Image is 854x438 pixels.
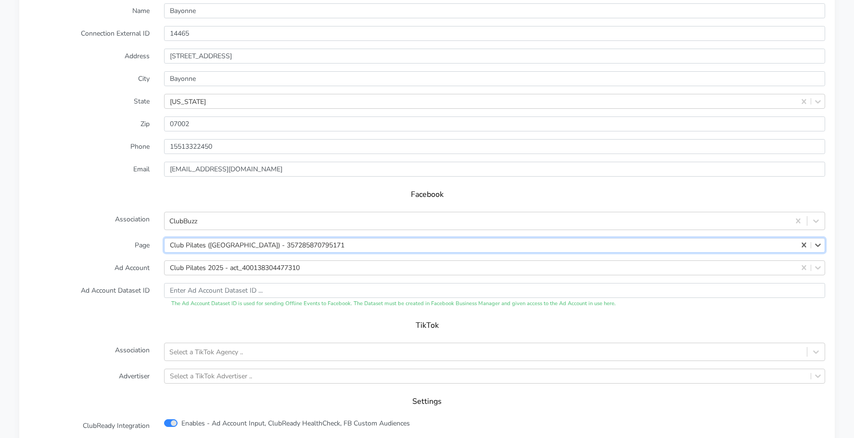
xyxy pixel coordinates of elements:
[164,283,825,298] input: Enter Ad Account Dataset ID ...
[22,26,157,41] label: Connection External ID
[170,263,300,273] div: Club Pilates 2025 - act_400138304477310
[22,369,157,384] label: Advertiser
[164,139,825,154] input: Enter phone ...
[22,116,157,131] label: Zip
[22,283,157,308] label: Ad Account Dataset ID
[22,94,157,109] label: State
[164,300,825,308] div: The Ad Account Dataset ID is used for sending Offline Events to Facebook. The Dataset must be cre...
[22,418,157,433] label: ClubReady Integration
[22,260,157,275] label: Ad Account
[22,3,157,18] label: Name
[181,418,410,428] label: Enables - Ad Account Input, ClubReady HealthCheck, FB Custom Audiences
[22,343,157,361] label: Association
[22,162,157,177] label: Email
[22,212,157,230] label: Association
[22,49,157,64] label: Address
[170,240,344,250] div: Club Pilates ([GEOGRAPHIC_DATA]) - 357285870795171
[169,216,197,226] div: ClubBuzz
[22,238,157,253] label: Page
[170,371,252,381] div: Select a TikTok Advertiser ..
[164,71,825,86] input: Enter the City ..
[164,3,825,18] input: Enter Name ...
[169,347,243,357] div: Select a TikTok Agency ..
[164,26,825,41] input: Enter the external ID ..
[164,49,825,64] input: Enter Address ..
[170,96,206,106] div: [US_STATE]
[38,190,816,199] h5: Facebook
[164,116,825,131] input: Enter Zip ..
[22,71,157,86] label: City
[38,321,816,330] h5: TikTok
[22,139,157,154] label: Phone
[164,162,825,177] input: Enter Email ...
[38,397,816,406] h5: Settings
